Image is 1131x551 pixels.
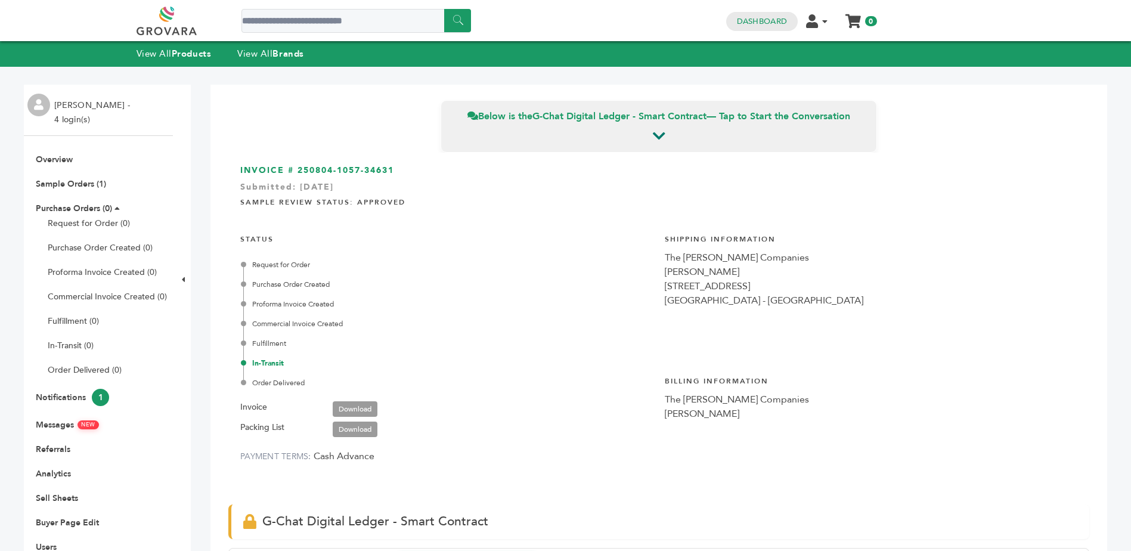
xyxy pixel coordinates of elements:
div: [PERSON_NAME] [665,407,1077,421]
div: In-Transit [243,358,653,369]
a: View AllBrands [237,48,304,60]
a: In-Transit (0) [48,340,94,351]
div: [GEOGRAPHIC_DATA] - [GEOGRAPHIC_DATA] [665,293,1077,308]
a: View AllProducts [137,48,212,60]
div: Purchase Order Created [243,279,653,290]
a: Download [333,422,377,437]
div: Submitted: [DATE] [240,181,1077,199]
h4: Billing Information [665,367,1077,392]
span: Below is the — Tap to Start the Conversation [467,110,850,123]
span: 1 [92,389,109,406]
a: Sell Sheets [36,493,78,504]
a: Request for Order (0) [48,218,130,229]
div: [PERSON_NAME] [665,265,1077,279]
a: Commercial Invoice Created (0) [48,291,167,302]
a: My Cart [846,11,860,23]
a: Referrals [36,444,70,455]
label: Packing List [240,420,284,435]
a: Notifications1 [36,392,109,403]
a: Fulfillment (0) [48,315,99,327]
a: Buyer Page Edit [36,517,99,528]
a: Analytics [36,468,71,479]
span: NEW [78,420,99,429]
label: Invoice [240,400,267,414]
strong: G-Chat Digital Ledger - Smart Contract [532,110,707,123]
strong: Products [172,48,211,60]
a: Purchase Orders (0) [36,203,112,214]
a: MessagesNEW [36,419,99,431]
div: Proforma Invoice Created [243,299,653,309]
div: Commercial Invoice Created [243,318,653,329]
div: [STREET_ADDRESS] [665,279,1077,293]
label: PAYMENT TERMS: [240,451,311,462]
div: Request for Order [243,259,653,270]
a: Sample Orders (1) [36,178,106,190]
li: [PERSON_NAME] - 4 login(s) [54,98,133,127]
a: Order Delivered (0) [48,364,122,376]
div: The [PERSON_NAME] Companies [665,392,1077,407]
div: Order Delivered [243,377,653,388]
a: Dashboard [737,16,787,27]
strong: Brands [272,48,303,60]
span: Cash Advance [314,450,374,463]
h4: STATUS [240,225,653,250]
a: Overview [36,154,73,165]
h4: Shipping Information [665,225,1077,250]
span: 0 [865,16,876,26]
span: G-Chat Digital Ledger - Smart Contract [262,513,488,530]
a: Purchase Order Created (0) [48,242,153,253]
div: Fulfillment [243,338,653,349]
input: Search a product or brand... [241,9,471,33]
h4: Sample Review Status: Approved [240,188,1077,213]
div: The [PERSON_NAME] Companies [665,250,1077,265]
img: profile.png [27,94,50,116]
a: Download [333,401,377,417]
a: Proforma Invoice Created (0) [48,267,157,278]
h3: INVOICE # 250804-1057-34631 [240,165,1077,177]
